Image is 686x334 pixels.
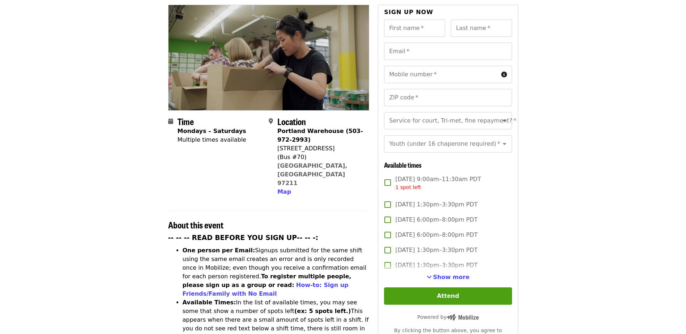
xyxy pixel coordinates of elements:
[277,188,291,196] button: Map
[447,314,479,321] img: Powered by Mobilize
[384,43,512,60] input: Email
[269,118,273,125] i: map-marker-alt icon
[433,274,470,281] span: Show more
[178,115,194,128] span: Time
[384,20,445,37] input: First name
[451,20,512,37] input: Last name
[183,247,255,254] strong: One person per Email:
[395,200,477,209] span: [DATE] 1:30pm–3:30pm PDT
[395,231,477,239] span: [DATE] 6:00pm–8:00pm PDT
[277,188,291,195] span: Map
[384,89,512,106] input: ZIP code
[499,139,510,149] button: Open
[183,282,349,297] a: How-to: Sign up Friends/Family with No Email
[277,144,363,153] div: [STREET_ADDRESS]
[384,160,422,170] span: Available times
[168,118,173,125] i: calendar icon
[277,162,348,187] a: [GEOGRAPHIC_DATA], [GEOGRAPHIC_DATA] 97211
[501,71,507,78] i: circle-info icon
[395,246,477,254] span: [DATE] 1:30pm–3:30pm PDT
[384,66,498,83] input: Mobile number
[384,9,433,16] span: Sign up now
[277,153,363,162] div: (Bus #70)
[395,184,421,190] span: 1 spot left
[168,234,319,241] strong: -- -- -- READ BEFORE YOU SIGN UP-- -- -:
[384,287,512,305] button: Attend
[277,128,363,143] strong: Portland Warehouse (503-972-2993)
[178,128,246,134] strong: Mondays – Saturdays
[183,299,236,306] strong: Available Times:
[395,261,477,270] span: [DATE] 1:30pm–3:30pm PDT
[169,5,369,110] img: Oct/Nov/Dec - Portland: Repack/Sort (age 8+) organized by Oregon Food Bank
[427,273,470,282] button: See more timeslots
[294,308,351,314] strong: (ex: 5 spots left.)
[395,215,477,224] span: [DATE] 6:00pm–8:00pm PDT
[183,246,370,298] li: Signups submitted for the same shift using the same email creates an error and is only recorded o...
[277,115,306,128] span: Location
[183,273,351,288] strong: To register multiple people, please sign up as a group or read:
[499,116,510,126] button: Open
[168,218,223,231] span: About this event
[395,175,481,191] span: [DATE] 9:00am–11:30am PDT
[417,314,479,320] span: Powered by
[178,136,246,144] div: Multiple times available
